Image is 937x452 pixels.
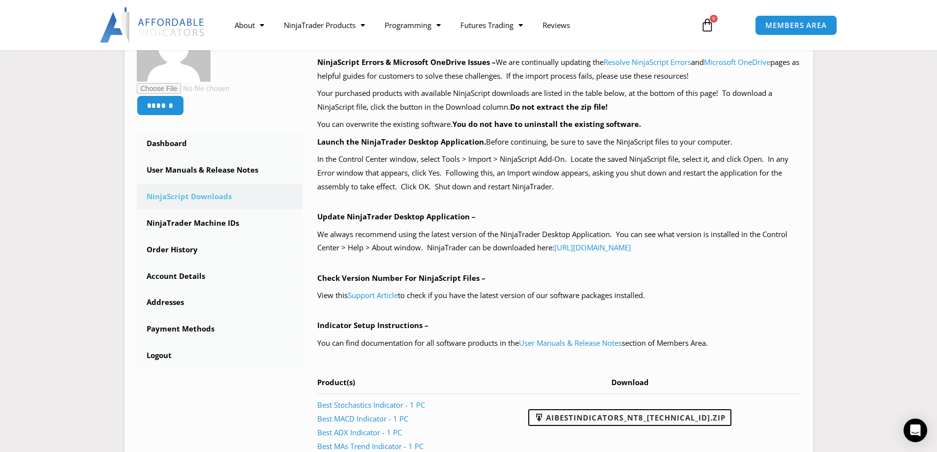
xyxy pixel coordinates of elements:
b: Launch the NinjaTrader Desktop Application. [317,137,486,147]
a: NinjaTrader Products [274,14,375,36]
a: Logout [137,343,303,368]
b: You do not have to uninstall the existing software. [453,119,641,129]
b: Indicator Setup Instructions – [317,320,428,330]
div: Open Intercom Messenger [904,419,927,442]
a: Reviews [533,14,580,36]
p: View this to check if you have the latest version of our software packages installed. [317,289,801,302]
a: NinjaScript Downloads [137,184,303,210]
a: [URL][DOMAIN_NAME] [554,242,631,252]
a: Futures Trading [451,14,533,36]
b: Update NinjaTrader Desktop Application – [317,211,476,221]
a: Order History [137,237,303,263]
p: You can find documentation for all software products in the section of Members Area. [317,336,801,350]
p: Your purchased products with available NinjaScript downloads are listed in the table below, at th... [317,87,801,114]
p: In the Control Center window, select Tools > Import > NinjaScript Add-On. Locate the saved NinjaS... [317,152,801,194]
a: User Manuals & Release Notes [519,338,622,348]
span: 0 [710,15,718,23]
a: Best ADX Indicator - 1 PC [317,427,402,437]
a: User Manuals & Release Notes [137,157,303,183]
a: 0 [686,11,729,39]
a: MEMBERS AREA [755,15,837,35]
nav: Menu [225,14,689,36]
a: Programming [375,14,451,36]
a: NinjaTrader Machine IDs [137,211,303,236]
a: Account Details [137,264,303,289]
b: Do not extract the zip file! [510,102,607,112]
p: You can overwrite the existing software. [317,118,801,131]
p: Before continuing, be sure to save the NinjaScript files to your computer. [317,135,801,149]
a: Best Stochastics Indicator - 1 PC [317,400,425,410]
a: Addresses [137,290,303,315]
p: We are continually updating the and pages as helpful guides for customers to solve these challeng... [317,56,801,83]
a: Resolve NinjaScript Errors [604,57,691,67]
a: Dashboard [137,131,303,156]
a: Best MACD Indicator - 1 PC [317,414,408,423]
b: Check Version Number For NinjaScript Files – [317,273,485,283]
a: Microsoft OneDrive [704,57,770,67]
img: LogoAI | Affordable Indicators – NinjaTrader [100,7,206,43]
span: Product(s) [317,377,355,387]
a: About [225,14,274,36]
a: AIBestIndicators_NT8_[TECHNICAL_ID].zip [528,409,731,426]
a: Best MAs Trend Indicator - 1 PC [317,441,423,451]
b: NinjaScript Errors & Microsoft OneDrive Issues – [317,57,496,67]
nav: Account pages [137,131,303,368]
a: Support Article [348,290,398,300]
span: MEMBERS AREA [765,22,827,29]
span: Download [611,377,649,387]
a: Payment Methods [137,316,303,342]
p: We always recommend using the latest version of the NinjaTrader Desktop Application. You can see ... [317,228,801,255]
